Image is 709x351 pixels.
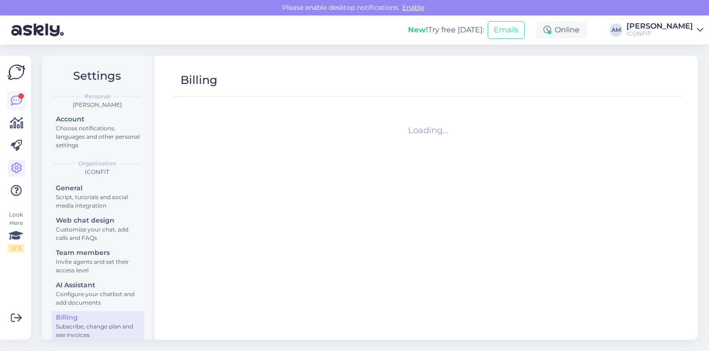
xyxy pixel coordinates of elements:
[626,22,703,37] a: [PERSON_NAME]ICONFIT
[52,113,144,151] a: AccountChoose notifications, languages and other personal settings
[84,92,110,101] b: Personal
[56,183,140,193] div: General
[50,168,144,176] div: ICONFIT
[52,182,144,211] a: GeneralScript, tutorials and social media integration
[52,246,144,276] a: Team membersInvite agents and set their access level
[56,193,140,210] div: Script, tutorials and social media integration
[56,258,140,275] div: Invite agents and set their access level
[488,21,525,39] button: Emails
[408,24,484,36] div: Try free [DATE]:
[8,210,24,253] div: Look Here
[8,63,25,81] img: Askly Logo
[181,71,218,89] div: Billing
[56,313,140,322] div: Billing
[56,124,140,149] div: Choose notifications, languages and other personal settings
[52,214,144,244] a: Web chat designCustomise your chat, add calls and FAQs
[52,279,144,308] a: AI AssistantConfigure your chatbot and add documents
[56,290,140,307] div: Configure your chatbot and add documents
[50,67,144,85] h2: Settings
[56,248,140,258] div: Team members
[78,159,116,168] b: Organization
[400,3,427,12] span: Enable
[56,322,140,339] div: Subscribe, change plan and see invoices
[8,244,24,253] div: 2 / 3
[626,30,693,37] div: ICONFIT
[408,25,428,34] b: New!
[56,280,140,290] div: AI Assistant
[56,216,140,225] div: Web chat design
[50,101,144,109] div: [PERSON_NAME]
[610,23,623,37] div: AM
[56,114,140,124] div: Account
[536,22,587,38] div: Online
[56,225,140,242] div: Customise your chat, add calls and FAQs
[626,22,693,30] div: [PERSON_NAME]
[177,124,679,137] div: Loading...
[52,311,144,341] a: BillingSubscribe, change plan and see invoices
